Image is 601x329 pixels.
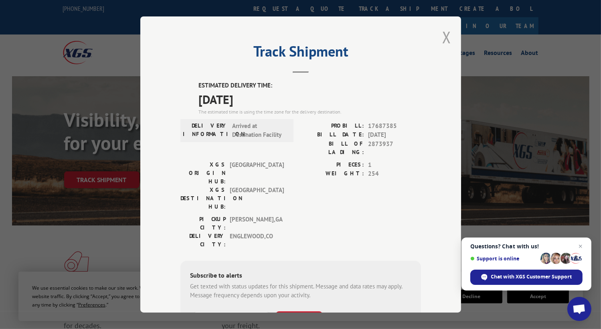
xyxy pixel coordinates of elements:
div: Chat with XGS Customer Support [470,270,583,285]
input: Phone Number [193,311,269,328]
label: WEIGHT: [301,169,364,179]
span: Chat with XGS Customer Support [491,273,572,280]
label: PROBILL: [301,122,364,131]
span: [GEOGRAPHIC_DATA] [230,186,284,211]
div: Get texted with status updates for this shipment. Message and data rates may apply. Message frequ... [190,282,411,300]
label: DELIVERY CITY: [180,232,226,249]
span: 1 [368,160,421,170]
span: Arrived at Destination Facility [232,122,286,140]
span: [DATE] [368,130,421,140]
div: The estimated time is using the time zone for the delivery destination. [198,108,421,116]
button: Close modal [442,26,451,48]
button: SUBSCRIBE [276,311,322,328]
div: Open chat [567,297,591,321]
label: BILL DATE: [301,130,364,140]
label: XGS ORIGIN HUB: [180,160,226,186]
span: Close chat [576,242,585,251]
label: XGS DESTINATION HUB: [180,186,226,211]
span: [PERSON_NAME] , GA [230,215,284,232]
h2: Track Shipment [180,46,421,61]
label: PICKUP CITY: [180,215,226,232]
span: Support is online [470,256,538,262]
span: Questions? Chat with us! [470,243,583,250]
span: ENGLEWOOD , CO [230,232,284,249]
label: DELIVERY INFORMATION: [183,122,228,140]
label: PIECES: [301,160,364,170]
span: 2873937 [368,140,421,156]
span: [DATE] [198,90,421,108]
label: BILL OF LADING: [301,140,364,156]
span: [GEOGRAPHIC_DATA] [230,160,284,186]
label: ESTIMATED DELIVERY TIME: [198,81,421,90]
span: 17687385 [368,122,421,131]
span: 254 [368,169,421,179]
div: Subscribe to alerts [190,270,411,282]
